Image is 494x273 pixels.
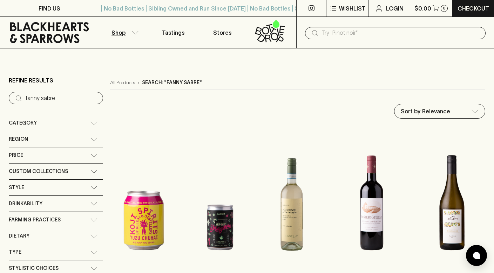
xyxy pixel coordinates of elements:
[9,228,103,244] div: Dietary
[9,196,103,212] div: Drinkability
[9,76,53,85] p: Refine Results
[9,115,103,131] div: Category
[9,244,103,260] div: Type
[198,17,247,48] a: Stores
[9,151,23,160] span: Price
[148,17,198,48] a: Tastings
[99,17,149,48] button: Shop
[414,4,431,13] p: $0.00
[213,28,231,37] p: Stores
[9,167,68,176] span: Custom Collections
[26,93,97,104] input: Try “Pinot noir”
[39,4,60,13] p: FIND US
[9,212,103,228] div: Farming Practices
[332,141,412,264] img: Château Guibeau Puisseguin-Saint-Émilion Bordeaux 2020
[419,141,485,264] img: Delatite Higher Ground Chardonnay 2023
[9,199,42,208] span: Drinkability
[9,147,103,163] div: Price
[9,264,59,273] span: Stylistic Choices
[185,141,251,264] img: Curatif Spicy Margarita 130ml
[9,215,61,224] span: Farming Practices
[394,104,485,118] div: Sort by Relevance
[9,135,28,144] span: Region
[443,6,446,10] p: 0
[9,180,103,195] div: Style
[9,119,37,127] span: Category
[110,79,135,86] a: All Products
[9,164,103,179] div: Custom Collections
[322,27,480,39] input: Try "Pinot noir"
[9,131,103,147] div: Region
[386,4,404,13] p: Login
[258,141,325,264] img: Pasqua Pinot Grigio 2022
[9,183,24,192] span: Style
[401,107,450,115] p: Sort by Relevance
[473,252,480,259] img: bubble-icon
[162,28,184,37] p: Tastings
[138,79,139,86] p: ›
[458,4,489,13] p: Checkout
[142,79,202,86] p: Search: "fanny sabre"
[339,4,366,13] p: Wishlist
[9,248,21,257] span: Type
[111,28,126,37] p: Shop
[9,232,29,240] span: Dietary
[110,141,178,264] img: Reed & Co Yuzu Chu Hai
